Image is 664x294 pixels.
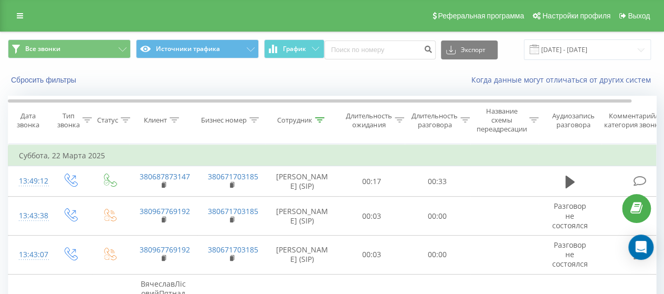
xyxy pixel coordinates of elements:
td: [PERSON_NAME] (SIP) [266,166,339,197]
a: 380967769192 [140,206,190,216]
div: 13:49:12 [19,171,40,191]
div: Тип звонка [57,111,80,129]
span: График [283,45,306,53]
span: Выход [628,12,650,20]
div: Сотрудник [277,116,312,125]
span: Все звонки [25,45,60,53]
td: 00:33 [405,166,470,197]
button: Сбросить фильтры [8,75,81,85]
button: Экспорт [441,40,498,59]
div: Длительность разговора [412,111,458,129]
div: Open Intercom Messenger [628,235,654,260]
button: График [264,39,324,58]
td: 00:03 [339,236,405,275]
td: 00:17 [339,166,405,197]
div: Комментарий/категория звонка [603,111,664,129]
div: Статус [97,116,118,125]
button: Все звонки [8,39,131,58]
div: Клиент [144,116,167,125]
button: Источники трафика [136,39,259,58]
span: Настройки профиля [542,12,610,20]
div: Дата звонка [8,111,47,129]
div: Длительность ожидания [346,111,392,129]
div: 13:43:38 [19,206,40,226]
a: 380967769192 [140,245,190,255]
span: Разговор не состоялся [552,240,588,269]
a: 380671703185 [208,206,258,216]
div: Название схемы переадресации [476,107,526,134]
input: Поиск по номеру [324,40,436,59]
td: [PERSON_NAME] (SIP) [266,197,339,236]
td: 00:03 [339,197,405,236]
div: 13:43:07 [19,245,40,265]
td: [PERSON_NAME] (SIP) [266,236,339,275]
div: Бизнес номер [201,116,247,125]
a: 380687873147 [140,171,190,181]
a: 380671703185 [208,245,258,255]
td: 00:00 [405,236,470,275]
a: Когда данные могут отличаться от других систем [471,75,656,85]
div: Аудиозапись разговора [547,111,598,129]
span: Реферальная программа [438,12,524,20]
td: 00:00 [405,197,470,236]
a: 380671703185 [208,171,258,181]
span: Разговор не состоялся [552,201,588,230]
